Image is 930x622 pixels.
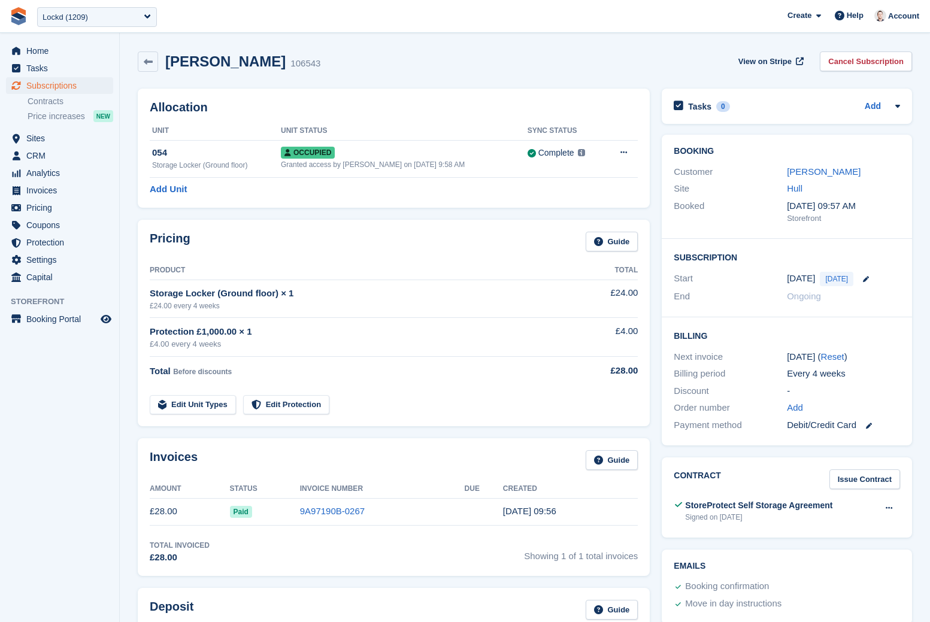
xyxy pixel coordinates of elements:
a: menu [6,217,113,233]
div: Debit/Credit Card [787,418,900,432]
th: Total [573,261,638,280]
div: Start [674,272,787,286]
a: Add [787,401,803,415]
div: Signed on [DATE] [685,512,832,523]
div: Total Invoiced [150,540,210,551]
h2: Deposit [150,600,193,620]
a: [PERSON_NAME] [787,166,861,177]
div: [DATE] 09:57 AM [787,199,900,213]
img: Jeff Knox [874,10,886,22]
a: menu [6,199,113,216]
time: 2025-09-05 08:56:26 UTC [503,506,556,516]
a: Guide [586,450,638,470]
a: Contracts [28,96,113,107]
div: Storage Locker (Ground floor) × 1 [150,287,573,301]
h2: Booking [674,147,900,156]
div: 0 [716,101,730,112]
div: Every 4 weeks [787,367,900,381]
h2: Tasks [688,101,711,112]
a: Issue Contract [829,469,900,489]
img: icon-info-grey-7440780725fd019a000dd9b08b2336e03edf1995a4989e88bcd33f0948082b44.svg [578,149,585,156]
a: Price increases NEW [28,110,113,123]
span: Storefront [11,296,119,308]
th: Status [230,480,300,499]
div: NEW [93,110,113,122]
a: 9A97190B-0267 [300,506,365,516]
a: menu [6,60,113,77]
span: Account [888,10,919,22]
div: £24.00 every 4 weeks [150,301,573,311]
a: Reset [821,351,844,362]
th: Amount [150,480,230,499]
h2: Invoices [150,450,198,470]
span: Occupied [281,147,335,159]
a: menu [6,147,113,164]
time: 2025-09-05 00:00:00 UTC [787,272,815,286]
a: View on Stripe [734,51,806,71]
div: Granted access by [PERSON_NAME] on [DATE] 9:58 AM [281,159,528,170]
h2: Subscription [674,251,900,263]
span: Tasks [26,60,98,77]
div: Storefront [787,213,900,224]
div: [DATE] ( ) [787,350,900,364]
a: menu [6,130,113,147]
th: Sync Status [528,122,605,141]
div: Booking confirmation [685,579,769,594]
a: menu [6,165,113,181]
a: menu [6,43,113,59]
span: Help [847,10,864,22]
div: Complete [538,147,574,159]
span: [DATE] [820,272,853,286]
span: Capital [26,269,98,286]
div: 054 [152,146,281,160]
a: menu [6,182,113,199]
span: Settings [26,251,98,268]
span: Ongoing [787,291,821,301]
div: Move in day instructions [685,597,781,611]
div: Next invoice [674,350,787,364]
td: £4.00 [573,318,638,357]
div: £4.00 every 4 weeks [150,338,573,350]
a: menu [6,234,113,251]
td: £24.00 [573,280,638,317]
a: Edit Protection [243,395,329,415]
a: Edit Unit Types [150,395,236,415]
span: Price increases [28,111,85,122]
span: Showing 1 of 1 total invoices [524,540,638,565]
th: Created [503,480,638,499]
h2: Billing [674,329,900,341]
th: Unit [150,122,281,141]
span: CRM [26,147,98,164]
img: stora-icon-8386f47178a22dfd0bd8f6a31ec36ba5ce8667c1dd55bd0f319d3a0aa187defe.svg [10,7,28,25]
div: Order number [674,401,787,415]
div: Protection £1,000.00 × 1 [150,325,573,339]
span: Paid [230,506,252,518]
td: £28.00 [150,498,230,525]
a: Preview store [99,312,113,326]
div: Booked [674,199,787,224]
div: - [787,384,900,398]
h2: Pricing [150,232,190,251]
div: £28.00 [150,551,210,565]
span: Subscriptions [26,77,98,94]
h2: [PERSON_NAME] [165,53,286,69]
span: Booking Portal [26,311,98,327]
a: Add Unit [150,183,187,196]
span: Coupons [26,217,98,233]
div: Discount [674,384,787,398]
div: Payment method [674,418,787,432]
a: Guide [586,232,638,251]
div: StoreProtect Self Storage Agreement [685,499,832,512]
span: Pricing [26,199,98,216]
th: Due [465,480,503,499]
span: Total [150,366,171,376]
span: Create [787,10,811,22]
span: Invoices [26,182,98,199]
div: £28.00 [573,364,638,378]
a: menu [6,251,113,268]
th: Invoice Number [300,480,465,499]
span: Analytics [26,165,98,181]
div: Billing period [674,367,787,381]
span: Home [26,43,98,59]
div: Lockd (1209) [43,11,88,23]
